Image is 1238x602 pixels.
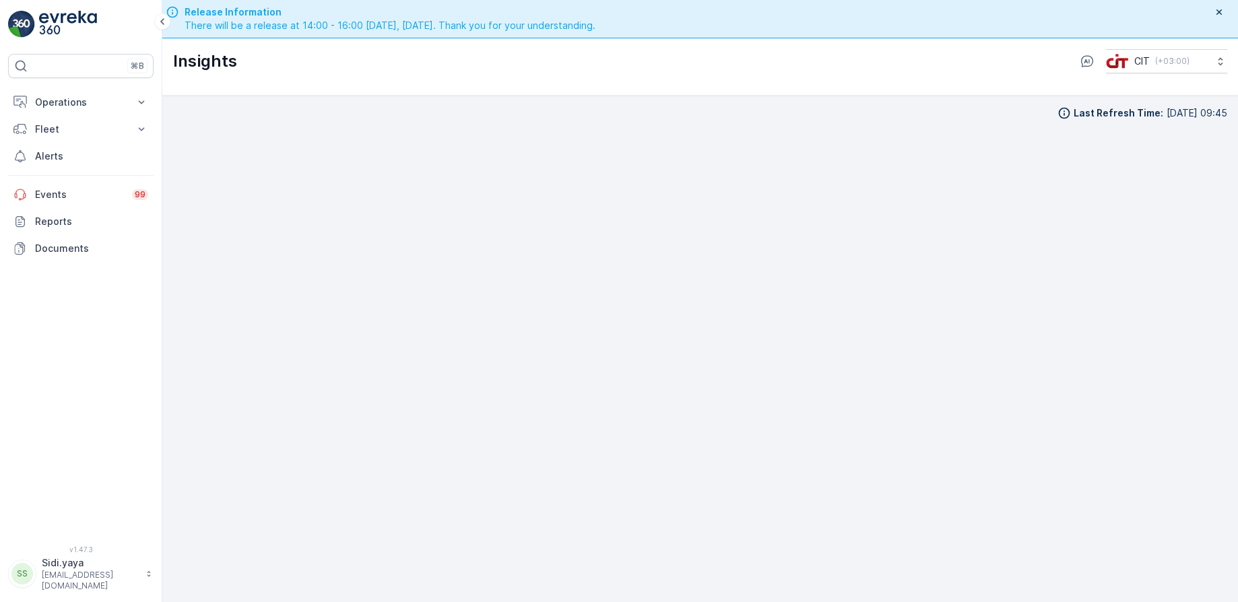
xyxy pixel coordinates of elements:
button: CIT(+03:00) [1106,49,1227,73]
span: v 1.47.3 [8,545,154,554]
p: CIT [1134,55,1150,68]
a: Events99 [8,181,154,208]
p: Alerts [35,149,148,163]
p: [DATE] 09:45 [1167,106,1227,120]
p: Reports [35,215,148,228]
span: There will be a release at 14:00 - 16:00 [DATE], [DATE]. Thank you for your understanding. [185,19,595,32]
p: ( +03:00 ) [1155,56,1190,67]
a: Documents [8,235,154,262]
p: Operations [35,96,127,109]
p: Fleet [35,123,127,136]
button: SSSidi.yaya[EMAIL_ADDRESS][DOMAIN_NAME] [8,556,154,591]
button: Fleet [8,116,154,143]
p: Sidi.yaya [42,556,139,570]
span: Release Information [185,5,595,19]
p: Insights [173,51,237,72]
a: Reports [8,208,154,235]
p: Last Refresh Time : [1074,106,1163,120]
img: logo_light-DOdMpM7g.png [39,11,97,38]
img: logo [8,11,35,38]
p: [EMAIL_ADDRESS][DOMAIN_NAME] [42,570,139,591]
p: 99 [134,189,146,201]
div: SS [11,563,33,584]
p: Events [35,188,124,201]
p: Documents [35,242,148,255]
a: Alerts [8,143,154,170]
button: Operations [8,89,154,116]
p: ⌘B [131,61,144,71]
img: cit-logo_pOk6rL0.png [1106,54,1129,69]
